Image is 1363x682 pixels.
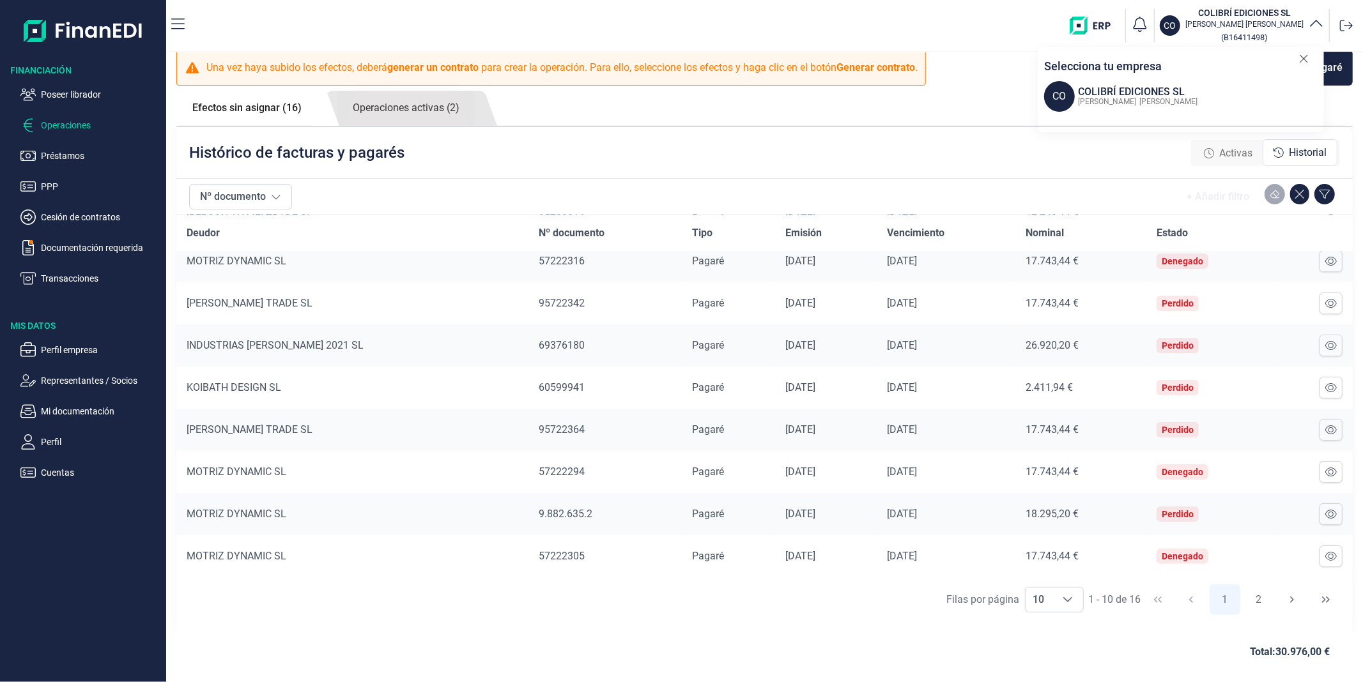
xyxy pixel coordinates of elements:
div: [DATE] [785,381,866,394]
div: Perdido [1162,383,1194,393]
div: [DATE] [887,339,1005,352]
p: Perfil empresa [41,342,161,358]
div: Denegado [1162,467,1203,477]
button: Nº documento [189,184,292,209]
p: Representantes / Socios [41,373,161,388]
span: 57222316 [539,255,585,267]
div: Denegado [1162,551,1203,561]
span: Pagaré [692,255,724,267]
button: Cuentas [20,465,161,480]
h3: COLIBRÍ EDICIONES SL [1185,6,1304,19]
p: Transacciones [41,271,161,286]
span: INDUSTRIAS [PERSON_NAME] 2021 SL [187,339,364,351]
span: MOTRIZ DYNAMIC SL [187,466,286,478]
div: [DATE] [887,381,1005,394]
div: Perdido [1162,425,1194,435]
div: 17.743,44 € [1026,466,1136,478]
div: [DATE] [785,423,866,436]
span: [PERSON_NAME] TRADE SL [187,297,312,309]
div: Perdido [1162,340,1194,351]
img: erp [1070,17,1120,34]
p: PPP [41,179,161,194]
span: 9.882.635.2 [539,508,592,520]
span: Pagaré [692,550,724,562]
p: Poseer librador [41,87,161,102]
p: CO [1164,19,1176,32]
div: [DATE] [785,255,866,268]
span: 95722342 [539,297,585,309]
span: MOTRIZ DYNAMIC SL [187,255,286,267]
span: Nº documento [539,225,604,241]
button: Documentación requerida [20,240,161,255]
span: Deudor [187,225,220,241]
span: Tipo [692,225,712,241]
div: 2.411,94 € [1026,381,1136,394]
span: Nominal [1026,225,1064,241]
span: KOIBATH DESIGN SL [187,381,281,393]
span: 57222294 [539,466,585,478]
span: Estado [1157,225,1188,241]
button: PPP [20,179,161,194]
span: Pagaré [692,423,724,436]
div: Activas [1194,140,1263,166]
span: Total: 30.976,00 € [1250,644,1330,660]
span: MOTRIZ DYNAMIC SL [187,508,286,520]
span: CO [1044,81,1075,112]
button: Previous Page [1176,584,1206,615]
div: Perdido [1162,298,1194,308]
span: Emisión [785,225,822,241]
span: Pagaré [692,381,724,393]
button: Perfil empresa [20,342,161,358]
button: Poseer librador [20,87,161,102]
div: [DATE] [785,550,866,563]
span: [PERSON_NAME] TRADE SL [187,423,312,436]
p: Cesión de contratos [41,209,161,225]
span: 57222305 [539,550,585,562]
span: Pagaré [692,297,724,309]
div: [DATE] [887,297,1005,310]
span: Historial [1289,145,1327,160]
div: [DATE] [887,508,1005,520]
p: Histórico de facturas y pagarés [189,142,404,163]
span: 95722364 [539,423,585,436]
p: Selecciona tu empresa [1044,57,1162,75]
span: Pagaré [692,508,724,520]
a: Operaciones activas (2) [337,91,475,126]
button: Perfil [20,434,161,450]
p: Cuentas [41,465,161,480]
div: 17.743,44 € [1026,297,1136,310]
span: Pagaré [692,466,724,478]
p: Préstamos [41,148,161,163]
div: Perdido [1162,509,1194,519]
button: Operaciones [20,117,161,133]
b: generar un contrato [387,61,479,73]
p: [PERSON_NAME] [PERSON_NAME] [1185,19,1304,29]
div: [DATE] [785,466,866,478]
p: Operaciones [41,117,161,133]
span: Vencimiento [887,225,944,241]
div: 17.743,44 € [1026,550,1136,563]
img: Logo de aplicación [24,10,143,51]
b: Generar contrato [836,61,915,73]
span: 10 [1026,587,1052,612]
button: Mi documentación [20,404,161,419]
div: [DATE] [887,550,1005,563]
div: Choose [1052,587,1083,612]
a: Efectos sin asignar (16) [176,91,318,125]
button: Last Page [1311,584,1341,615]
div: [DATE] [785,297,866,310]
div: Historial [1263,139,1337,166]
span: Pagaré [692,339,724,351]
button: Préstamos [20,148,161,163]
div: 26.920,20 € [1026,339,1136,352]
div: Denegado [1162,256,1203,266]
div: [DATE] [887,423,1005,436]
div: [DATE] [887,255,1005,268]
button: Cesión de contratos [20,209,161,225]
p: Perfil [41,434,161,450]
button: Page 1 [1210,584,1240,615]
div: 17.743,44 € [1026,423,1136,436]
p: Mi documentación [41,404,161,419]
button: First Page [1143,584,1173,615]
span: 60599941 [539,381,585,393]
